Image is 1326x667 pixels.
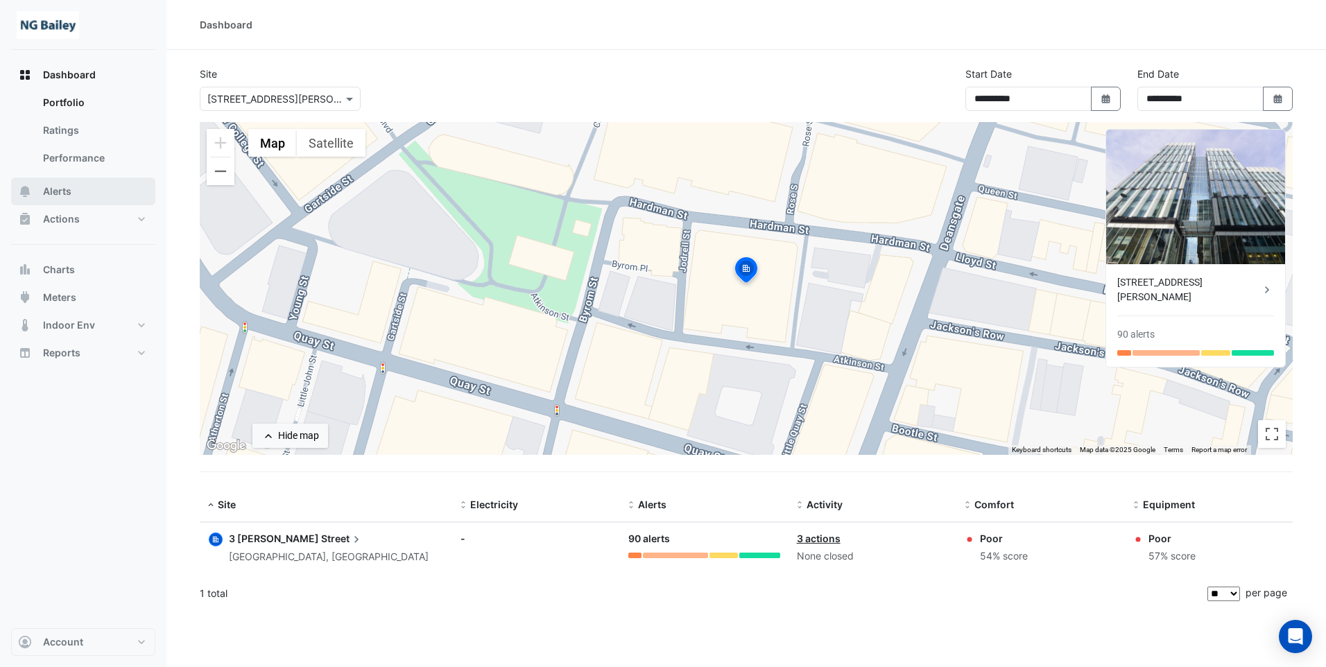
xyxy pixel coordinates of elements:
[43,318,95,332] span: Indoor Env
[218,499,236,510] span: Site
[965,67,1012,81] label: Start Date
[11,177,155,205] button: Alerts
[43,68,96,82] span: Dashboard
[1246,587,1287,598] span: per page
[203,437,249,455] a: Open this area in Google Maps (opens a new window)
[1272,93,1284,105] fa-icon: Select Date
[980,548,1028,564] div: 54% score
[17,11,79,39] img: Company Logo
[248,129,297,157] button: Show street map
[32,116,155,144] a: Ratings
[1106,130,1285,264] img: 3 Hardman Street
[1148,531,1196,546] div: Poor
[980,531,1028,546] div: Poor
[1012,445,1071,455] button: Keyboard shortcuts
[207,129,234,157] button: Zoom in
[11,628,155,656] button: Account
[807,499,843,510] span: Activity
[321,531,363,546] span: Street
[43,346,80,360] span: Reports
[18,263,32,277] app-icon: Charts
[207,157,234,185] button: Zoom out
[18,291,32,304] app-icon: Meters
[11,284,155,311] button: Meters
[1191,446,1247,453] a: Report a map error
[18,346,32,360] app-icon: Reports
[18,212,32,226] app-icon: Actions
[18,318,32,332] app-icon: Indoor Env
[11,256,155,284] button: Charts
[229,532,319,544] span: 3 [PERSON_NAME]
[18,184,32,198] app-icon: Alerts
[1258,420,1286,448] button: Toggle fullscreen view
[252,424,328,448] button: Hide map
[229,549,429,565] div: [GEOGRAPHIC_DATA], [GEOGRAPHIC_DATA]
[797,532,841,544] a: 3 actions
[32,89,155,116] a: Portfolio
[200,17,252,32] div: Dashboard
[18,68,32,82] app-icon: Dashboard
[43,212,80,226] span: Actions
[297,129,365,157] button: Show satellite imagery
[200,576,1205,611] div: 1 total
[1117,327,1155,342] div: 90 alerts
[731,255,761,288] img: site-pin-selected.svg
[1100,93,1112,105] fa-icon: Select Date
[974,499,1014,510] span: Comfort
[200,67,217,81] label: Site
[1143,499,1195,510] span: Equipment
[11,89,155,177] div: Dashboard
[203,437,249,455] img: Google
[11,205,155,233] button: Actions
[638,499,666,510] span: Alerts
[43,263,75,277] span: Charts
[1080,446,1155,453] span: Map data ©2025 Google
[43,184,71,198] span: Alerts
[43,635,83,649] span: Account
[1164,446,1183,453] a: Terms (opens in new tab)
[797,548,948,564] div: None closed
[628,531,780,547] div: 90 alerts
[11,339,155,367] button: Reports
[460,531,612,546] div: -
[470,499,518,510] span: Electricity
[11,61,155,89] button: Dashboard
[1137,67,1179,81] label: End Date
[1148,548,1196,564] div: 57% score
[43,291,76,304] span: Meters
[1117,275,1260,304] div: [STREET_ADDRESS][PERSON_NAME]
[11,311,155,339] button: Indoor Env
[1279,620,1312,653] div: Open Intercom Messenger
[278,428,319,443] div: Hide map
[32,144,155,172] a: Performance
